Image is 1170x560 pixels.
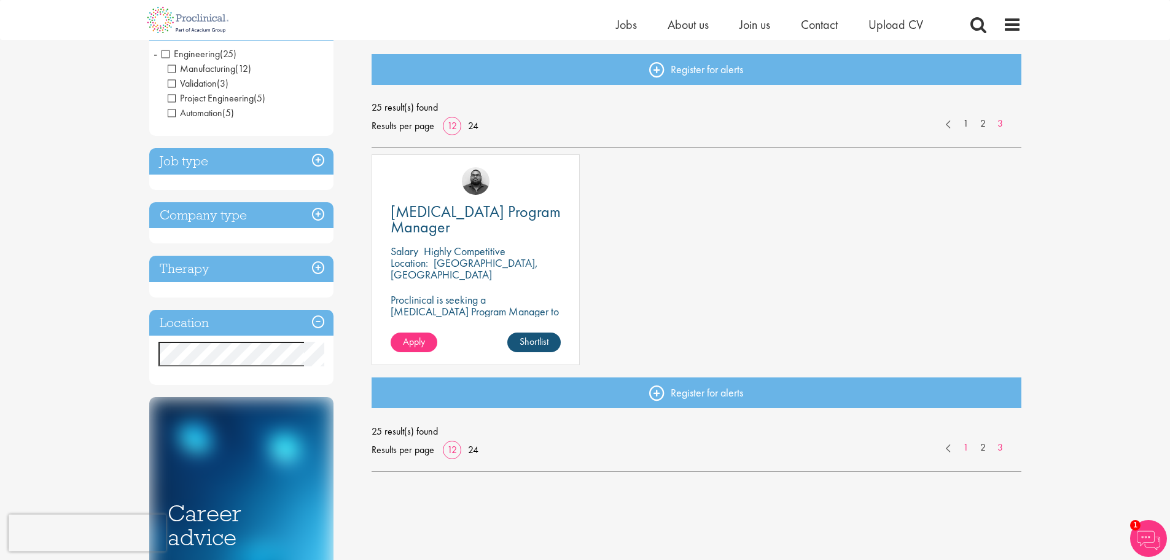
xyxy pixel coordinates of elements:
p: [GEOGRAPHIC_DATA], [GEOGRAPHIC_DATA] [391,256,538,282]
span: 1 [1130,520,1141,530]
span: (12) [235,62,251,75]
span: Results per page [372,441,434,459]
a: 3 [991,117,1009,131]
span: [MEDICAL_DATA] Program Manager [391,201,561,237]
span: Manufacturing [168,62,235,75]
a: Register for alerts [372,377,1021,408]
span: (3) [217,77,228,90]
a: 1 [957,441,975,455]
span: Manufacturing [168,62,251,75]
img: Ashley Bennett [462,167,489,195]
a: 24 [464,443,483,456]
a: About us [668,17,709,33]
p: Highly Competitive [424,244,505,258]
span: - [154,44,157,63]
a: 2 [974,441,992,455]
a: 12 [443,119,461,132]
a: 1 [957,117,975,131]
a: Join us [739,17,770,33]
span: Results per page [372,117,434,135]
span: Project Engineering [168,92,265,105]
a: Jobs [616,17,637,33]
h3: Company type [149,202,333,229]
h3: Location [149,310,333,336]
a: Apply [391,333,437,352]
h3: Career advice [168,502,315,549]
span: Engineering [162,47,220,60]
span: Project Engineering [168,92,254,105]
span: Automation [168,106,234,119]
span: Apply [403,335,425,348]
span: (25) [220,47,236,60]
span: Engineering [162,47,236,60]
a: Contact [801,17,838,33]
h3: Job type [149,148,333,175]
span: Validation [168,77,217,90]
img: Chatbot [1130,520,1167,557]
a: Register for alerts [372,54,1021,85]
span: (5) [222,106,234,119]
a: Upload CV [868,17,923,33]
span: 25 result(s) found [372,422,1021,441]
span: Salary [391,244,418,258]
span: Validation [168,77,228,90]
span: (5) [254,92,265,105]
a: Shortlist [507,333,561,352]
a: 2 [974,117,992,131]
a: 12 [443,443,461,456]
span: Location: [391,256,428,270]
iframe: reCAPTCHA [9,515,166,551]
a: 24 [464,119,483,132]
h3: Therapy [149,256,333,282]
p: Proclinical is seeking a [MEDICAL_DATA] Program Manager to join our client's team for an exciting... [391,294,561,364]
span: 25 result(s) found [372,98,1021,117]
a: [MEDICAL_DATA] Program Manager [391,204,561,235]
a: 3 [991,441,1009,455]
span: Automation [168,106,222,119]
